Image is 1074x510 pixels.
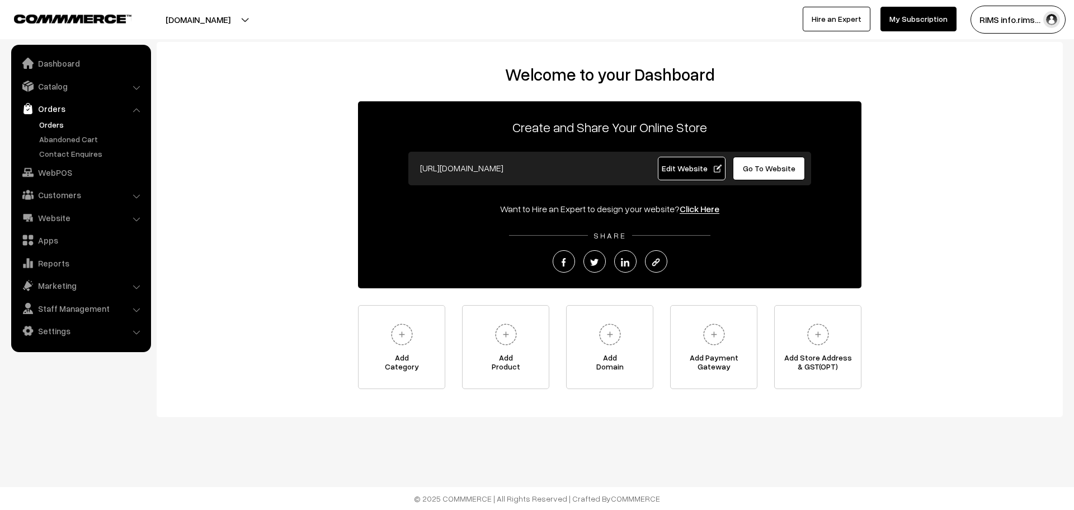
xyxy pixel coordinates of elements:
img: user [1043,11,1060,28]
a: Add PaymentGateway [670,305,757,389]
button: [DOMAIN_NAME] [126,6,270,34]
a: Customers [14,185,147,205]
a: Edit Website [658,157,726,180]
a: COMMMERCE [611,494,660,503]
a: Contact Enquires [36,148,147,160]
span: Add Category [359,353,445,376]
a: AddCategory [358,305,445,389]
a: COMMMERCE [14,11,112,25]
img: plus.svg [595,319,625,350]
a: Add Store Address& GST(OPT) [774,305,861,389]
img: COMMMERCE [14,15,131,23]
a: Staff Management [14,298,147,319]
span: Add Product [463,353,549,376]
a: Click Here [680,203,719,214]
a: Marketing [14,275,147,296]
img: plus.svg [387,319,417,350]
span: Go To Website [743,163,795,173]
img: plus.svg [699,319,729,350]
a: AddProduct [462,305,549,389]
a: Apps [14,230,147,250]
a: AddDomain [566,305,653,389]
div: Want to Hire an Expert to design your website? [358,202,861,216]
span: Add Domain [567,353,653,376]
a: WebPOS [14,162,147,183]
h2: Welcome to your Dashboard [168,64,1052,85]
a: Website [14,208,147,228]
a: Settings [14,321,147,341]
a: Dashboard [14,53,147,73]
img: plus.svg [491,319,521,350]
a: Catalog [14,76,147,96]
span: Add Payment Gateway [671,353,757,376]
p: Create and Share Your Online Store [358,117,861,137]
button: RIMS info.rims… [971,6,1066,34]
span: SHARE [588,231,632,240]
span: Add Store Address & GST(OPT) [775,353,861,376]
a: Hire an Expert [803,7,870,31]
a: Abandoned Cart [36,133,147,145]
span: Edit Website [662,163,722,173]
a: Reports [14,253,147,273]
a: Go To Website [733,157,805,180]
a: My Subscription [880,7,957,31]
a: Orders [14,99,147,119]
a: Orders [36,119,147,130]
img: plus.svg [803,319,833,350]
